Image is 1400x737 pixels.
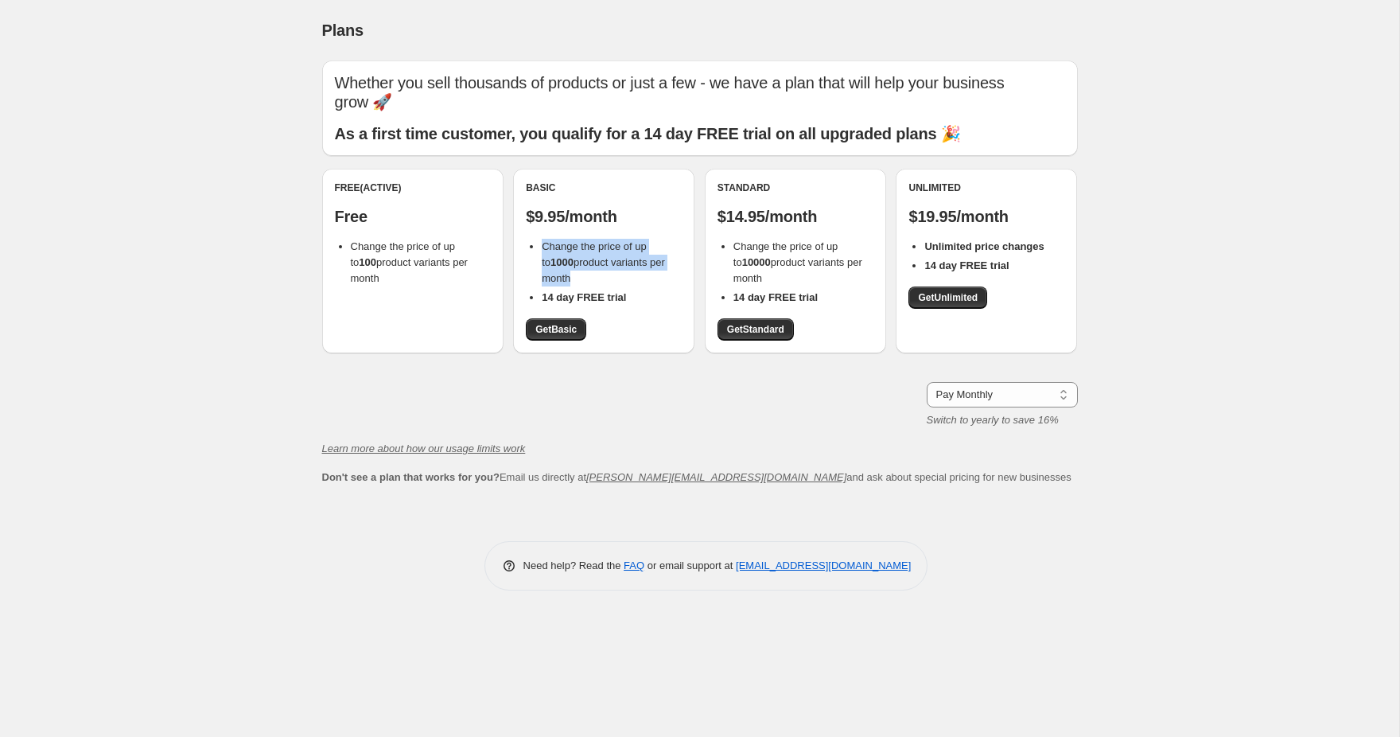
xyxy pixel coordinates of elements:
span: Plans [322,21,364,39]
a: GetUnlimited [908,287,987,309]
span: Change the price of up to product variants per month [351,240,468,284]
span: Change the price of up to product variants per month [733,240,862,284]
p: $9.95/month [526,207,682,226]
p: Whether you sell thousands of products or just a few - we have a plan that will help your busines... [335,73,1065,111]
b: 14 day FREE trial [542,291,626,303]
p: $14.95/month [717,207,873,226]
b: 1000 [550,256,574,268]
b: 10000 [742,256,771,268]
span: Need help? Read the [523,560,624,571]
b: Don't see a plan that works for you? [322,471,500,483]
span: Get Unlimited [918,291,978,304]
span: Change the price of up to product variants per month [542,240,665,284]
div: Free (Active) [335,181,491,194]
b: 100 [359,256,376,268]
p: $19.95/month [908,207,1064,226]
a: Learn more about how our usage limits work [322,443,526,454]
span: Get Basic [535,323,577,336]
a: [PERSON_NAME][EMAIL_ADDRESS][DOMAIN_NAME] [586,471,846,483]
span: or email support at [644,560,736,571]
span: Email us directly at and ask about special pricing for new businesses [322,471,1071,483]
i: Switch to yearly to save 16% [927,414,1059,426]
a: FAQ [624,560,644,571]
b: As a first time customer, you qualify for a 14 day FREE trial on all upgraded plans 🎉 [335,125,961,142]
a: GetStandard [717,318,794,341]
b: Unlimited price changes [924,240,1044,252]
p: Free [335,207,491,226]
b: 14 day FREE trial [733,291,818,303]
div: Unlimited [908,181,1064,194]
a: GetBasic [526,318,586,341]
b: 14 day FREE trial [924,259,1009,271]
a: [EMAIL_ADDRESS][DOMAIN_NAME] [736,560,911,571]
span: Get Standard [727,323,784,336]
div: Basic [526,181,682,194]
div: Standard [717,181,873,194]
